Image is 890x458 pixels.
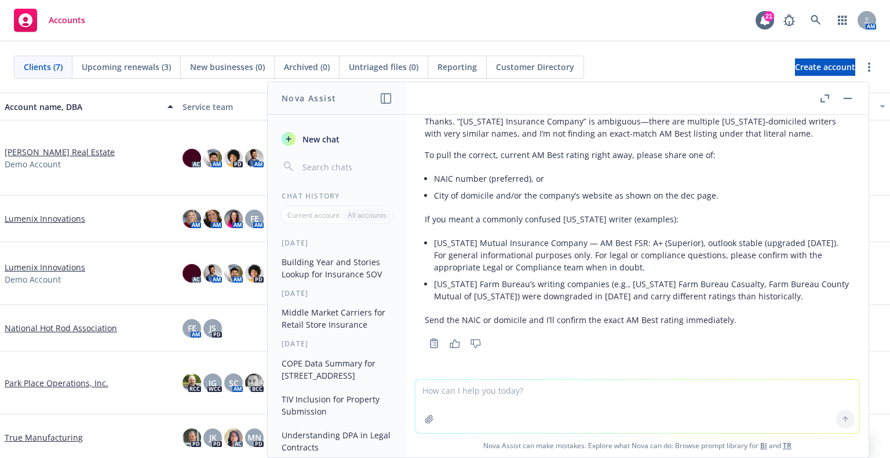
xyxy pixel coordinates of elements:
img: photo [224,210,243,228]
span: FE [188,322,196,334]
button: TIV Inclusion for Property Submission [277,390,397,421]
p: Thanks. “[US_STATE] Insurance Company” is ambiguous—there are multiple [US_STATE]‑domiciled write... [425,115,850,140]
a: more [862,60,876,74]
a: Lumenix Innovations [5,261,85,273]
h1: Nova Assist [282,92,336,104]
img: photo [183,210,201,228]
span: Upcoming renewals (3) [82,61,171,73]
button: New chat [277,129,397,149]
span: Demo Account [5,273,61,285]
a: Accounts [9,4,90,36]
span: Nova Assist can make mistakes. Explore what Nova can do: Browse prompt library for and [411,434,864,457]
button: COPE Data Summary for [STREET_ADDRESS] [277,354,397,385]
div: 21 [764,11,774,21]
button: Middle Market Carriers for Retail Store Insurance [277,303,397,334]
a: Switch app [831,9,854,32]
div: Account name, DBA [5,101,161,113]
span: New chat [300,133,340,145]
a: [PERSON_NAME] Real Estate [5,146,115,158]
img: photo [203,210,222,228]
img: photo [245,264,264,283]
p: To pull the correct, current AM Best rating right away, please share one of: [425,149,850,161]
button: Thumbs down [466,335,485,351]
a: Lumenix Innovations [5,212,85,225]
div: Chat History [268,191,406,201]
a: National Hot Rod Association [5,322,117,334]
input: Search chats [300,159,392,175]
a: Create account [795,58,855,76]
div: [DATE] [268,288,406,298]
img: photo [224,428,243,447]
div: Service team [183,101,351,113]
li: NAIC number (preferred), or [434,170,850,187]
span: Clients (7) [24,61,63,73]
span: JK [209,431,217,444]
div: [DATE] [268,238,406,248]
img: photo [224,149,243,167]
a: Report a Bug [778,9,801,32]
span: FE [250,212,259,225]
p: All accounts [348,210,386,220]
div: [DATE] [268,339,406,349]
span: SC [229,377,239,389]
a: True Manufacturing [5,431,83,444]
span: JS [209,322,216,334]
button: Understanding DPA in Legal Contracts [277,426,397,457]
img: photo [183,149,201,167]
li: City of domicile and/or the company’s website as shown on the dec page. [434,187,850,204]
span: Untriaged files (0) [349,61,418,73]
span: Archived (0) [284,61,330,73]
span: Reporting [437,61,477,73]
button: Service team [178,93,356,120]
img: photo [245,373,264,392]
span: Create account [795,56,855,78]
span: Customer Directory [496,61,574,73]
span: JG [209,377,217,389]
span: New businesses (0) [190,61,265,73]
img: photo [224,264,243,283]
li: [US_STATE] Mutual Insurance Company — AM Best FSR: A+ (Superior), outlook stable (upgraded [DATE]... [434,235,850,276]
img: photo [245,149,264,167]
p: If you meant a commonly confused [US_STATE] writer (examples): [425,213,850,225]
img: photo [203,264,222,283]
a: Search [804,9,827,32]
svg: Copy to clipboard [429,338,439,349]
img: photo [183,373,201,392]
span: Demo Account [5,158,61,170]
img: photo [183,428,201,447]
p: Send the NAIC or domicile and I’ll confirm the exact AM Best rating immediately. [425,314,850,326]
button: Building Year and Stories Lookup for Insurance SOV [277,252,397,284]
img: photo [183,264,201,283]
span: MN [247,431,261,444]
img: photo [203,149,222,167]
a: TR [783,441,791,450]
p: Current account [287,210,340,220]
a: BI [760,441,767,450]
a: Park Place Operations, Inc. [5,377,108,389]
span: Accounts [49,16,85,25]
li: [US_STATE] Farm Bureau’s writing companies (e.g., [US_STATE] Farm Bureau Casualty, Farm Bureau Co... [434,276,850,305]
